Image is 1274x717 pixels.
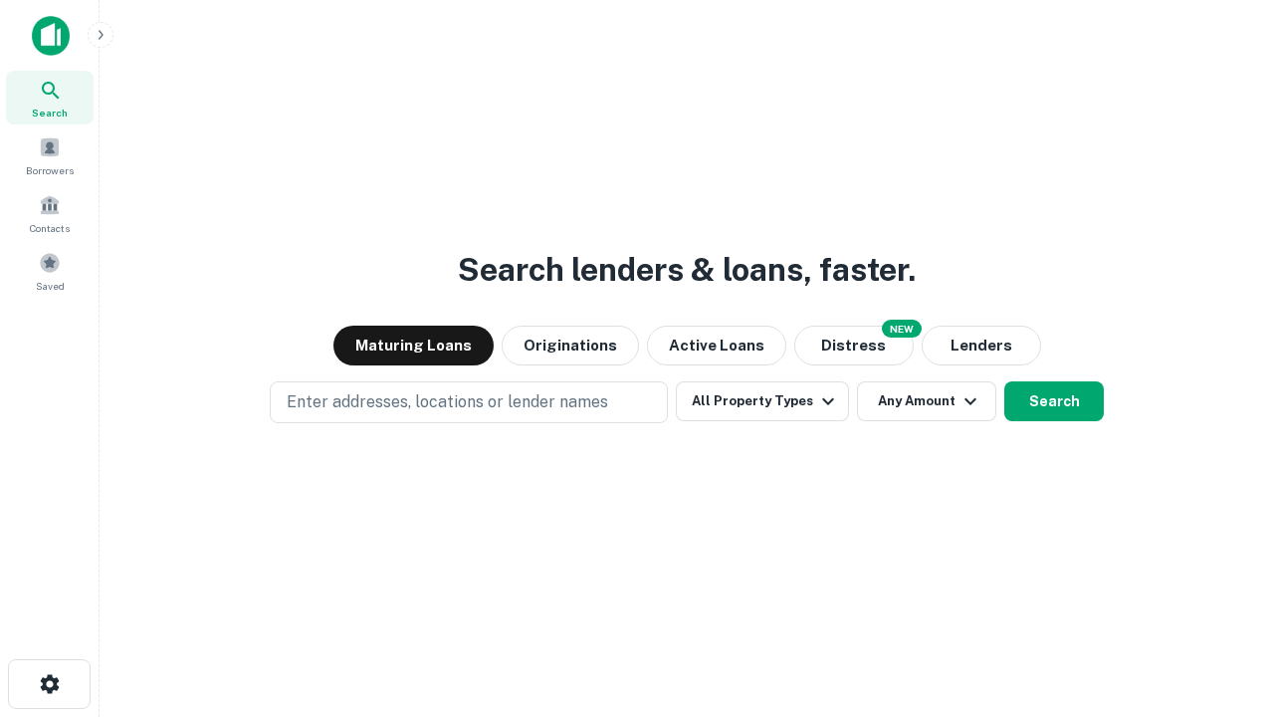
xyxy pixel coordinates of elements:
[922,326,1041,365] button: Lenders
[647,326,786,365] button: Active Loans
[857,381,996,421] button: Any Amount
[6,128,94,182] a: Borrowers
[36,278,65,294] span: Saved
[32,105,68,120] span: Search
[287,390,608,414] p: Enter addresses, locations or lender names
[26,162,74,178] span: Borrowers
[6,244,94,298] a: Saved
[32,16,70,56] img: capitalize-icon.png
[270,381,668,423] button: Enter addresses, locations or lender names
[502,326,639,365] button: Originations
[882,320,922,338] div: NEW
[458,246,916,294] h3: Search lenders & loans, faster.
[794,326,914,365] button: Search distressed loans with lien and other non-mortgage details.
[1174,558,1274,653] iframe: Chat Widget
[6,186,94,240] a: Contacts
[6,71,94,124] a: Search
[676,381,849,421] button: All Property Types
[1004,381,1104,421] button: Search
[333,326,494,365] button: Maturing Loans
[30,220,70,236] span: Contacts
